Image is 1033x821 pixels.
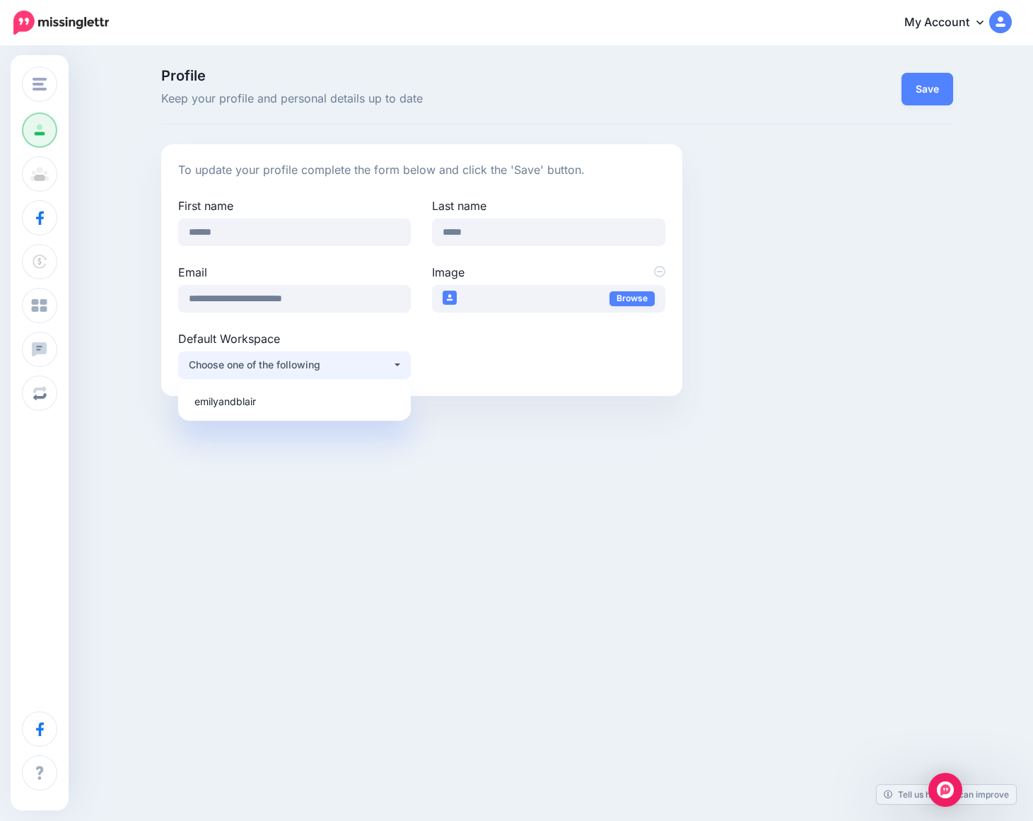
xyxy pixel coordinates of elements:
div: Choose one of the following [189,356,392,373]
button: Save [901,73,953,105]
a: Tell us how we can improve [877,785,1016,804]
label: Last name [432,197,665,214]
div: Open Intercom Messenger [928,773,962,807]
span: Keep your profile and personal details up to date [161,90,682,108]
img: Missinglettr [13,11,109,35]
button: Choose one of the following [178,351,411,379]
label: Email [178,264,411,281]
span: emilyandblair [194,392,256,409]
label: Default Workspace [178,330,411,347]
img: user_default_image_thumb.png [443,291,457,305]
p: To update your profile complete the form below and click the 'Save' button. [178,161,665,180]
label: Image [432,264,665,281]
a: Browse [609,291,655,306]
a: My Account [890,6,1012,40]
label: First name [178,197,411,214]
span: Profile [161,69,682,83]
img: menu.png [33,78,47,91]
